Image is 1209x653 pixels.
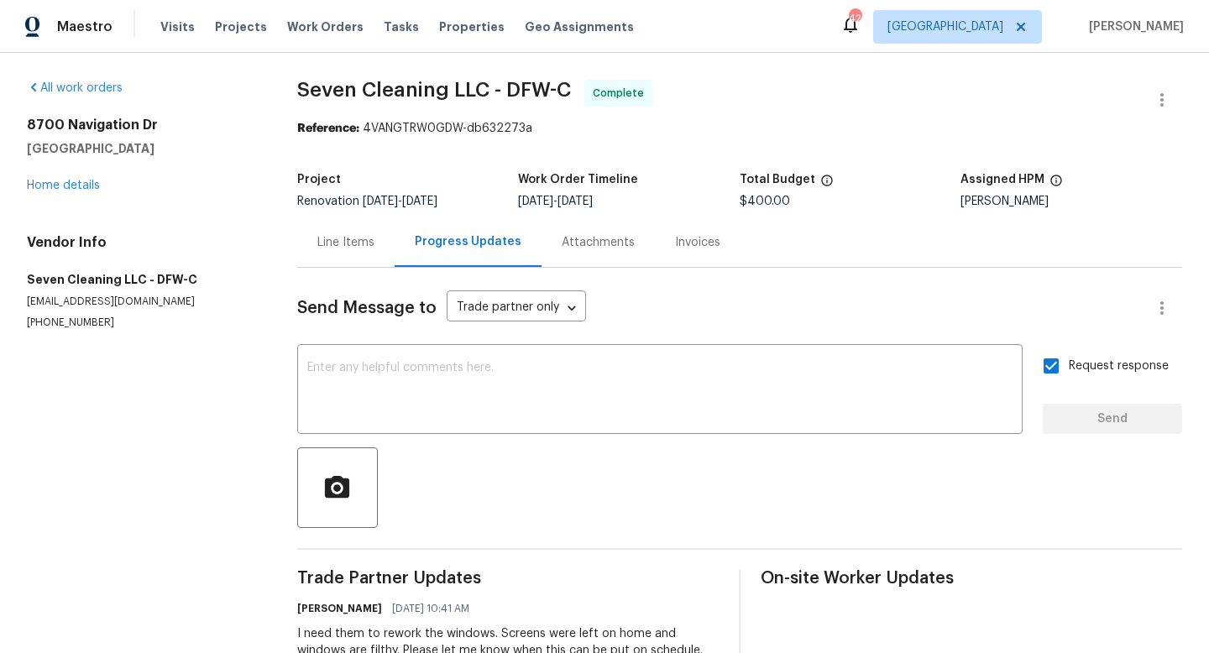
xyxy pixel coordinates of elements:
[160,18,195,35] span: Visits
[27,316,257,330] p: [PHONE_NUMBER]
[27,295,257,309] p: [EMAIL_ADDRESS][DOMAIN_NAME]
[557,196,593,207] span: [DATE]
[297,300,437,316] span: Send Message to
[960,174,1044,185] h5: Assigned HPM
[287,18,364,35] span: Work Orders
[215,18,267,35] span: Projects
[740,174,815,185] h5: Total Budget
[402,196,437,207] span: [DATE]
[820,174,834,196] span: The total cost of line items that have been proposed by Opendoor. This sum includes line items th...
[384,21,419,33] span: Tasks
[518,196,553,207] span: [DATE]
[27,140,257,157] h5: [GEOGRAPHIC_DATA]
[27,82,123,94] a: All work orders
[1082,18,1184,35] span: [PERSON_NAME]
[518,196,593,207] span: -
[297,600,382,617] h6: [PERSON_NAME]
[518,174,638,185] h5: Work Order Timeline
[27,117,257,133] h2: 8700 Navigation Dr
[297,174,341,185] h5: Project
[27,271,257,288] h5: Seven Cleaning LLC - DFW-C
[439,18,505,35] span: Properties
[1069,358,1169,375] span: Request response
[415,233,521,250] div: Progress Updates
[297,123,359,134] b: Reference:
[1049,174,1063,196] span: The hpm assigned to this work order.
[363,196,398,207] span: [DATE]
[562,234,635,251] div: Attachments
[593,85,651,102] span: Complete
[317,234,374,251] div: Line Items
[297,120,1182,137] div: 4VANGTRW0GDW-db632273a
[297,196,437,207] span: Renovation
[960,196,1182,207] div: [PERSON_NAME]
[849,10,861,27] div: 42
[57,18,113,35] span: Maestro
[297,80,571,100] span: Seven Cleaning LLC - DFW-C
[447,295,586,322] div: Trade partner only
[297,570,719,587] span: Trade Partner Updates
[525,18,634,35] span: Geo Assignments
[392,600,469,617] span: [DATE] 10:41 AM
[27,180,100,191] a: Home details
[887,18,1003,35] span: [GEOGRAPHIC_DATA]
[675,234,720,251] div: Invoices
[363,196,437,207] span: -
[761,570,1182,587] span: On-site Worker Updates
[27,234,257,251] h4: Vendor Info
[740,196,790,207] span: $400.00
